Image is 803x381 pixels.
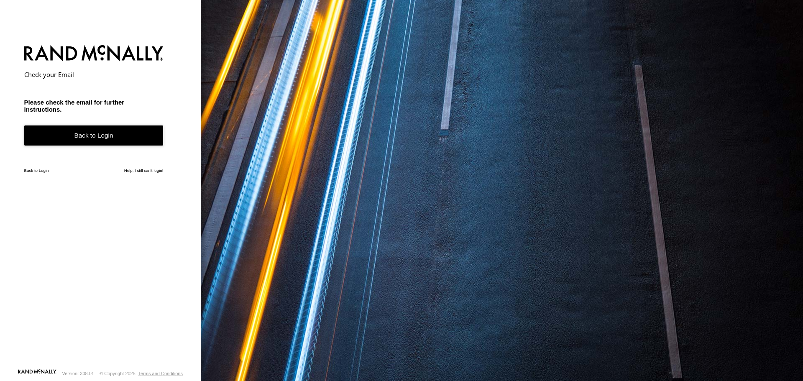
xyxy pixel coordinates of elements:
h3: Please check the email for further instructions. [24,99,164,113]
a: Visit our Website [18,369,56,378]
a: Help, I still can't login! [124,168,164,173]
div: Version: 308.01 [62,371,94,376]
a: Back to Login [24,168,49,173]
h2: Check your Email [24,70,164,79]
div: © Copyright 2025 - [100,371,183,376]
img: Rand McNally [24,43,164,65]
a: Terms and Conditions [138,371,183,376]
a: Back to Login [24,125,164,146]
